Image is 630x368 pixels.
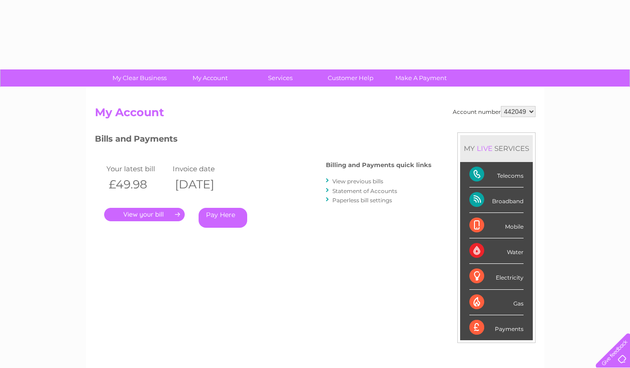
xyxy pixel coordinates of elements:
[170,175,237,194] th: [DATE]
[199,208,247,228] a: Pay Here
[469,315,524,340] div: Payments
[312,69,389,87] a: Customer Help
[469,162,524,187] div: Telecoms
[104,208,185,221] a: .
[383,69,459,87] a: Make A Payment
[104,175,171,194] th: £49.98
[326,162,431,168] h4: Billing and Payments quick links
[95,132,431,149] h3: Bills and Payments
[104,162,171,175] td: Your latest bill
[170,162,237,175] td: Invoice date
[469,187,524,213] div: Broadband
[469,213,524,238] div: Mobile
[332,197,392,204] a: Paperless bill settings
[242,69,318,87] a: Services
[332,187,397,194] a: Statement of Accounts
[469,238,524,264] div: Water
[453,106,536,117] div: Account number
[95,106,536,124] h2: My Account
[332,178,383,185] a: View previous bills
[101,69,178,87] a: My Clear Business
[469,290,524,315] div: Gas
[172,69,248,87] a: My Account
[469,264,524,289] div: Electricity
[460,135,533,162] div: MY SERVICES
[475,144,494,153] div: LIVE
